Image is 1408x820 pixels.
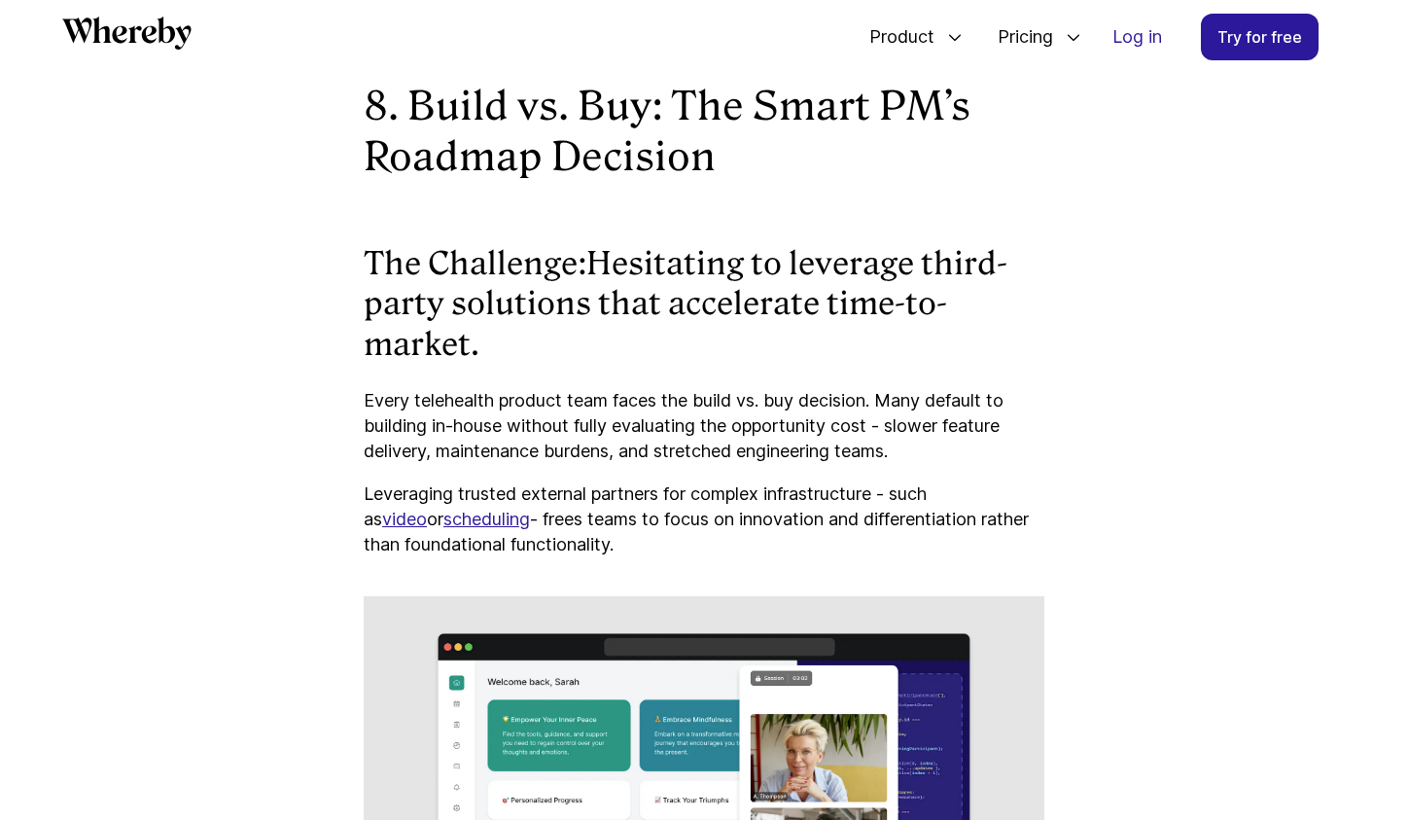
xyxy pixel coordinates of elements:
span: Pricing [978,5,1058,69]
a: video [382,509,427,529]
a: Log in [1097,15,1178,59]
span: Product [850,5,939,69]
a: Try for free [1201,14,1319,60]
p: Leveraging trusted external partners for complex infrastructure - such as or - frees teams to foc... [364,481,1044,557]
p: Every telehealth product team faces the build vs. buy decision. Many default to building in-house... [364,388,1044,464]
h2: 8. Build vs. Buy: The Smart PM’s Roadmap Decision [364,81,1044,182]
a: Whereby [62,17,192,56]
h3: Hesitating to leverage third-party solutions that accelerate time-to-market. [364,244,1044,366]
strong: The Challenge: [364,245,586,282]
a: scheduling [443,509,530,529]
svg: Whereby [62,17,192,50]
